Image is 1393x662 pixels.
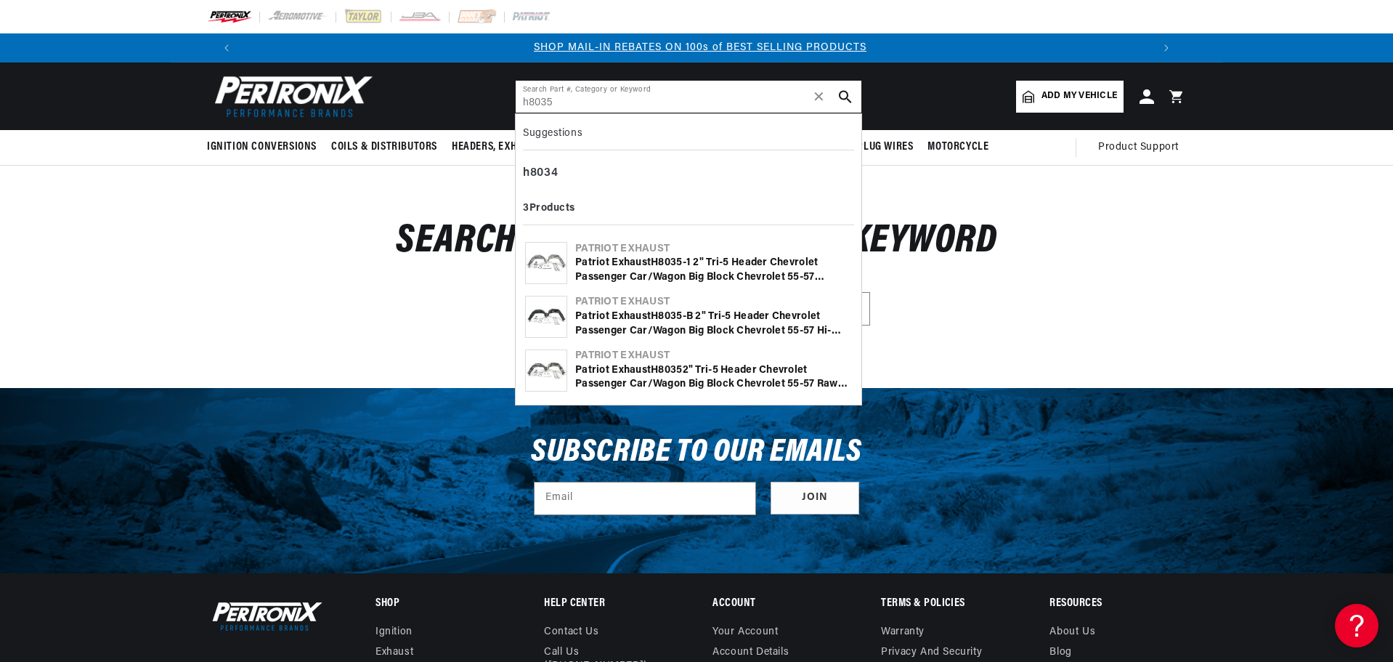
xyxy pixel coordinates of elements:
div: Patriot Exhaust [575,242,852,257]
div: 2 of 3 [245,40,1156,56]
img: Pertronix [207,599,323,634]
summary: Headers, Exhausts & Components [444,130,629,164]
a: Ignition [375,626,413,642]
b: H8035 [651,311,682,322]
div: Patriot Exhaust -1 2" Tri-5 Header Chevrolet Passenger Car/Wagon Big Block Chevrolet 55-57 Metall... [575,256,852,284]
div: Patriot Exhaust -B 2" Tri-5 Header Chevrolet Passenger Car/Wagon Big Block Chevrolet 55-57 Hi-Tem... [575,310,852,338]
div: h8034 [523,161,854,186]
span: Product Support [1098,140,1179,156]
input: Search Part #, Category or Keyword [516,81,861,113]
b: H8035 [651,365,682,376]
div: Suggestions [523,121,854,150]
slideshow-component: Translation missing: en.sections.announcements.announcement_bar [171,33,1222,62]
button: Subscribe [771,482,859,514]
span: Coils & Distributors [331,140,437,155]
h1: Search Part #, Category or Keyword [207,225,1186,259]
img: Patriot Exhaust H8035-B 2" Tri-5 Header Chevrolet Passenger Car/Wagon Big Block Chevrolet 55-57 H... [526,296,566,337]
h3: Subscribe to our emails [531,439,862,467]
a: Add my vehicle [1016,81,1124,113]
a: Warranty [881,626,925,642]
summary: Ignition Conversions [207,130,324,164]
summary: Product Support [1098,130,1186,165]
img: Patriot Exhaust H8035 2" Tri-5 Header Chevrolet Passenger Car/Wagon Big Block Chevrolet 55-57 Raw... [526,350,566,391]
a: About Us [1049,626,1095,642]
div: Patriot Exhaust [575,349,852,363]
div: Announcement [245,40,1156,56]
img: Pertronix [207,71,374,121]
img: Patriot Exhaust H8035-1 2" Tri-5 Header Chevrolet Passenger Car/Wagon Big Block Chevrolet 55-57 M... [526,243,566,283]
b: H8035 [651,257,682,268]
span: Ignition Conversions [207,140,317,155]
span: Add my vehicle [1041,89,1117,103]
a: Contact us [544,626,598,642]
a: SHOP MAIL-IN REBATES ON 100s of BEST SELLING PRODUCTS [534,42,866,53]
button: Translation missing: en.sections.announcements.previous_announcement [212,33,241,62]
a: Your account [712,626,778,642]
button: Translation missing: en.sections.announcements.next_announcement [1152,33,1181,62]
div: Patriot Exhaust [575,295,852,310]
button: search button [829,81,861,113]
span: Motorcycle [927,140,988,155]
summary: Coils & Distributors [324,130,444,164]
span: Spark Plug Wires [825,140,914,155]
span: Headers, Exhausts & Components [452,140,622,155]
summary: Spark Plug Wires [818,130,921,164]
b: 3 Products [523,203,575,214]
div: Patriot Exhaust 2" Tri-5 Header Chevrolet Passenger Car/Wagon Big Block Chevrolet 55-57 Raw Steel [575,363,852,392]
summary: Motorcycle [920,130,996,164]
input: Email [535,483,755,514]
